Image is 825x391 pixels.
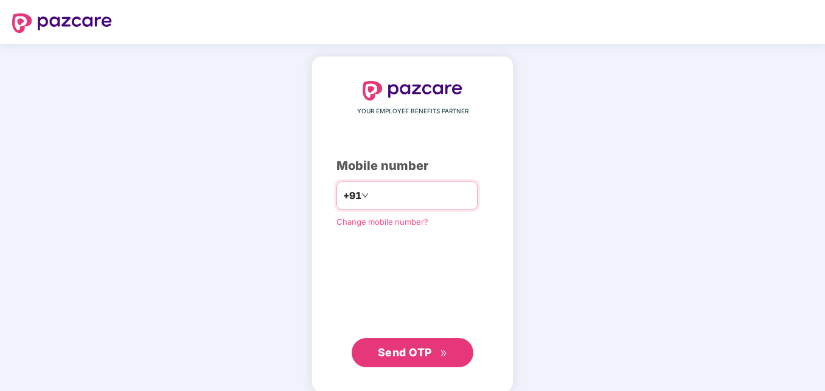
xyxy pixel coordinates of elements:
[361,192,369,199] span: down
[12,13,112,33] img: logo
[336,217,428,227] a: Change mobile number?
[343,188,361,203] span: +91
[378,346,432,359] span: Send OTP
[352,338,473,367] button: Send OTPdouble-right
[336,157,489,175] div: Mobile number
[357,107,468,116] span: YOUR EMPLOYEE BENEFITS PARTNER
[440,350,448,358] span: double-right
[363,81,462,100] img: logo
